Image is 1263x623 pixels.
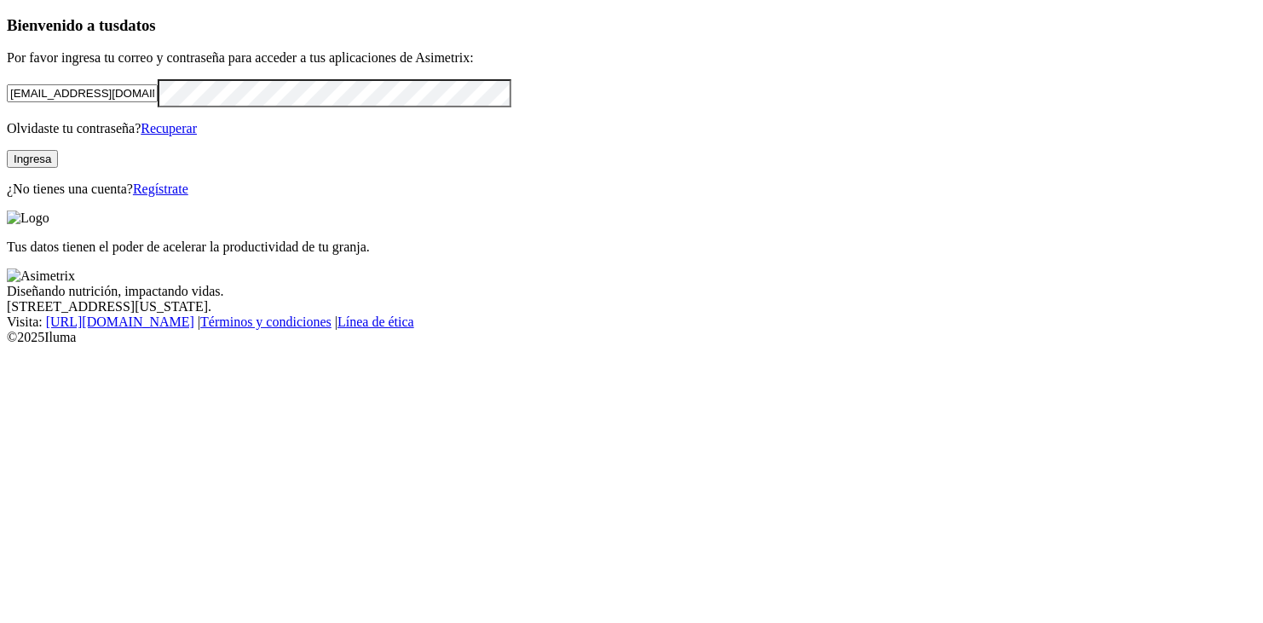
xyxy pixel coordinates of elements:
a: [URL][DOMAIN_NAME] [46,314,194,329]
div: © 2025 Iluma [7,330,1256,345]
p: Tus datos tienen el poder de acelerar la productividad de tu granja. [7,239,1256,255]
a: Términos y condiciones [200,314,332,329]
a: Recuperar [141,121,197,136]
span: datos [119,16,156,34]
div: [STREET_ADDRESS][US_STATE]. [7,299,1256,314]
a: Regístrate [133,182,188,196]
p: ¿No tienes una cuenta? [7,182,1256,197]
input: Tu correo [7,84,158,102]
div: Diseñando nutrición, impactando vidas. [7,284,1256,299]
p: Por favor ingresa tu correo y contraseña para acceder a tus aplicaciones de Asimetrix: [7,50,1256,66]
p: Olvidaste tu contraseña? [7,121,1256,136]
div: Visita : | | [7,314,1256,330]
img: Logo [7,211,49,226]
img: Asimetrix [7,268,75,284]
a: Línea de ética [337,314,414,329]
button: Ingresa [7,150,58,168]
h3: Bienvenido a tus [7,16,1256,35]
